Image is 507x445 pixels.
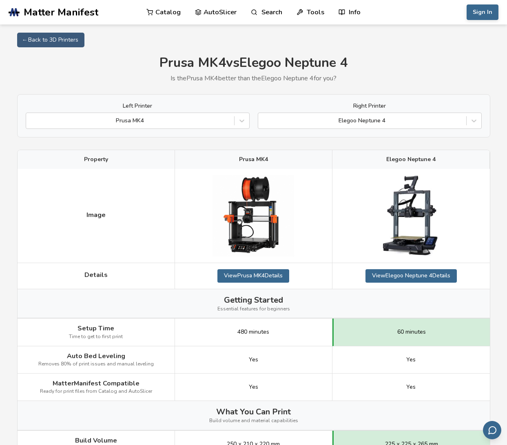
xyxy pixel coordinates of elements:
span: Getting Started [224,295,283,305]
span: Essential features for beginners [217,306,290,312]
span: Build Volume [75,437,117,444]
button: Sign In [467,4,498,20]
a: ← Back to 3D Printers [17,33,84,47]
h1: Prusa MK4 vs Elegoo Neptune 4 [17,55,490,71]
span: Details [84,271,108,279]
span: 60 minutes [397,329,426,335]
span: Auto Bed Leveling [67,352,125,360]
p: Is the Prusa MK4 better than the Elegoo Neptune 4 for you? [17,75,490,82]
input: Elegoo Neptune 4 [262,117,264,124]
span: Yes [249,384,258,390]
img: Elegoo Neptune 4 [370,175,452,257]
span: Setup Time [77,325,114,332]
span: Yes [406,384,416,390]
span: Prusa MK4 [239,156,268,163]
a: ViewElegoo Neptune 4Details [365,269,457,282]
span: Elegoo Neptune 4 [386,156,436,163]
span: Build volume and material capabilities [209,418,298,424]
img: Prusa MK4 [213,175,294,257]
button: Send feedback via email [483,421,501,439]
span: MatterManifest Compatible [53,380,139,387]
span: Yes [406,356,416,363]
span: 480 minutes [237,329,269,335]
span: Ready for print files from Catalog and AutoSlicer [40,389,152,394]
label: Left Printer [26,103,250,109]
span: Property [84,156,108,163]
input: Prusa MK4 [30,117,32,124]
a: ViewPrusa MK4Details [217,269,289,282]
span: Matter Manifest [24,7,98,18]
span: Time to get to first print [69,334,123,340]
label: Right Printer [258,103,482,109]
span: Image [86,211,106,219]
span: What You Can Print [216,407,291,416]
span: Removes 80% of print issues and manual leveling [38,361,154,367]
span: Yes [249,356,258,363]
